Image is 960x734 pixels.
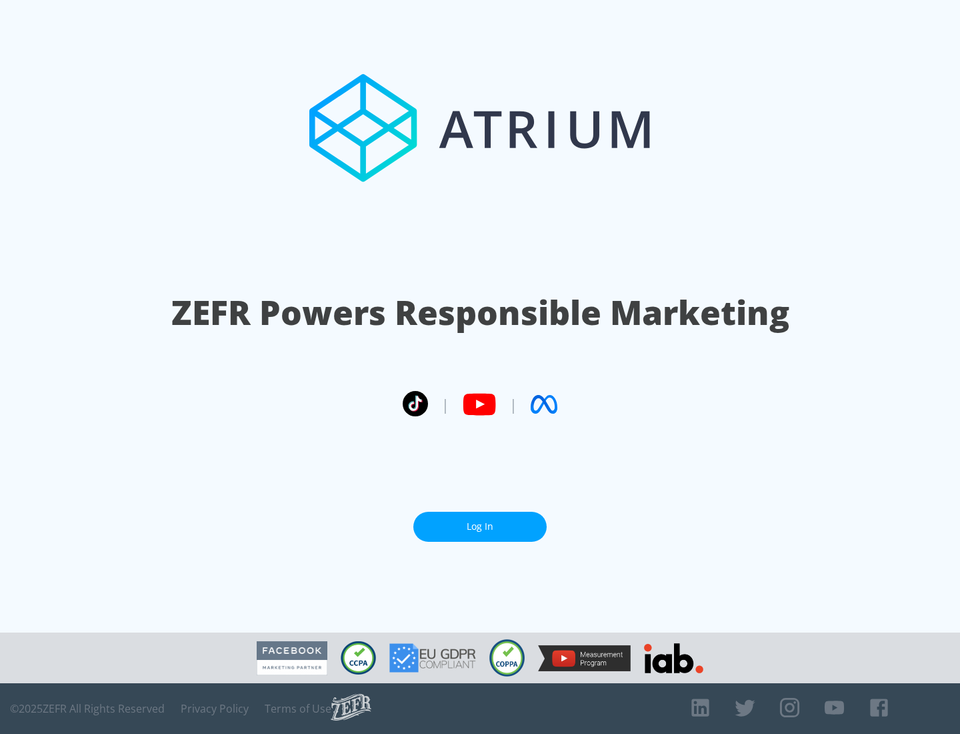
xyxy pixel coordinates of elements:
a: Log In [413,512,547,542]
img: COPPA Compliant [489,639,525,677]
img: IAB [644,643,703,673]
img: CCPA Compliant [341,641,376,675]
img: Facebook Marketing Partner [257,641,327,675]
a: Privacy Policy [181,702,249,715]
span: | [441,394,449,414]
span: | [509,394,517,414]
span: © 2025 ZEFR All Rights Reserved [10,702,165,715]
img: YouTube Measurement Program [538,645,631,671]
h1: ZEFR Powers Responsible Marketing [171,290,789,336]
img: GDPR Compliant [389,643,476,673]
a: Terms of Use [265,702,331,715]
